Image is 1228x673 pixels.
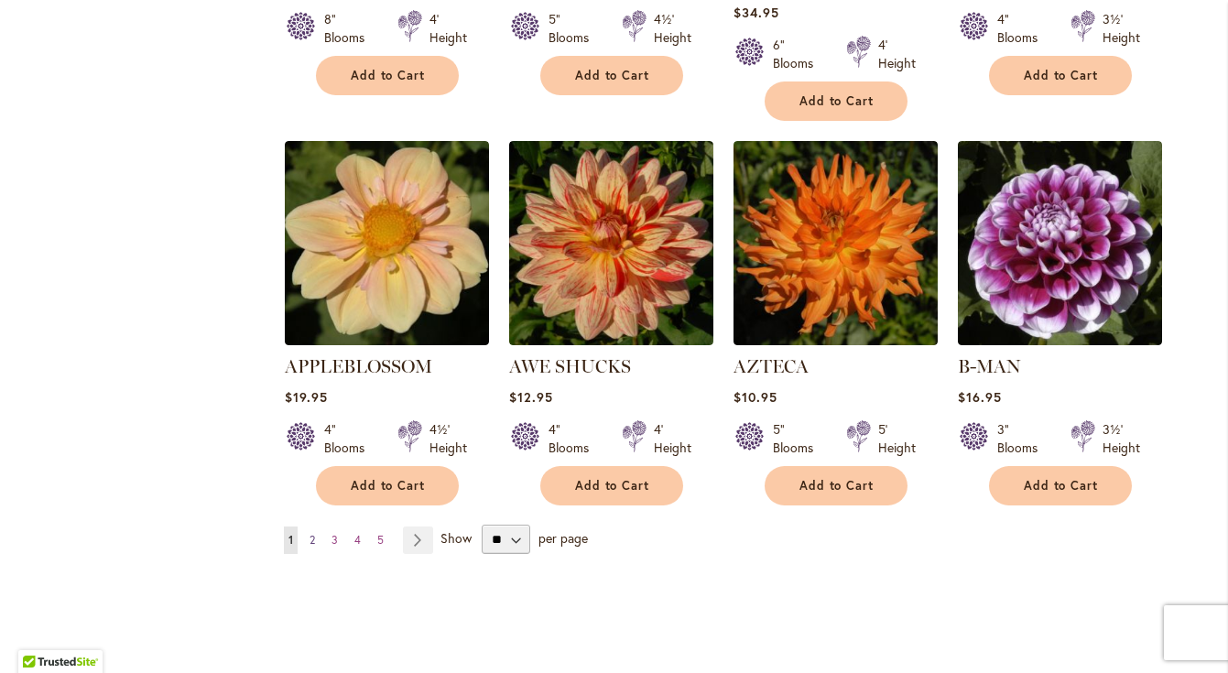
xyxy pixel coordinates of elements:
a: AZTECA [734,355,809,377]
span: $34.95 [734,4,779,21]
a: 3 [327,526,342,554]
span: Add to Cart [1024,478,1099,494]
div: 3½' Height [1103,420,1140,457]
div: 3" Blooms [997,420,1049,457]
span: $16.95 [958,388,1002,406]
button: Add to Cart [316,56,459,95]
button: Add to Cart [765,81,907,121]
div: 4½' Height [654,10,691,47]
span: $12.95 [509,388,553,406]
a: B-MAN [958,355,1021,377]
span: 1 [288,533,293,547]
span: Add to Cart [351,68,426,83]
a: 5 [373,526,388,554]
a: 2 [305,526,320,554]
a: 4 [350,526,365,554]
div: 6" Blooms [773,36,824,72]
span: $19.95 [285,388,328,406]
div: 4" Blooms [997,10,1049,47]
div: 4' Height [654,420,691,457]
button: Add to Cart [540,56,683,95]
span: per page [538,529,588,547]
button: Add to Cart [316,466,459,505]
span: Add to Cart [351,478,426,494]
span: Add to Cart [1024,68,1099,83]
img: AWE SHUCKS [509,141,713,345]
div: 5" Blooms [773,420,824,457]
span: Add to Cart [799,478,875,494]
img: AZTECA [734,141,938,345]
span: 2 [310,533,315,547]
button: Add to Cart [540,466,683,505]
span: 3 [331,533,338,547]
div: 5' Height [878,420,916,457]
a: APPLEBLOSSOM [285,331,489,349]
div: 5" Blooms [549,10,600,47]
a: AZTECA [734,331,938,349]
span: 4 [354,533,361,547]
img: APPLEBLOSSOM [285,141,489,345]
a: B-MAN [958,331,1162,349]
span: 5 [377,533,384,547]
img: B-MAN [958,141,1162,345]
a: AWE SHUCKS [509,355,631,377]
button: Add to Cart [989,56,1132,95]
div: 3½' Height [1103,10,1140,47]
span: $10.95 [734,388,777,406]
div: 8" Blooms [324,10,375,47]
span: Add to Cart [799,93,875,109]
div: 4½' Height [429,420,467,457]
a: AWE SHUCKS [509,331,713,349]
button: Add to Cart [765,466,907,505]
button: Add to Cart [989,466,1132,505]
iframe: Launch Accessibility Center [14,608,65,659]
span: Add to Cart [575,68,650,83]
span: Add to Cart [575,478,650,494]
a: APPLEBLOSSOM [285,355,432,377]
div: 4" Blooms [549,420,600,457]
div: 4' Height [878,36,916,72]
div: 4" Blooms [324,420,375,457]
div: 4' Height [429,10,467,47]
span: Show [440,529,472,547]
